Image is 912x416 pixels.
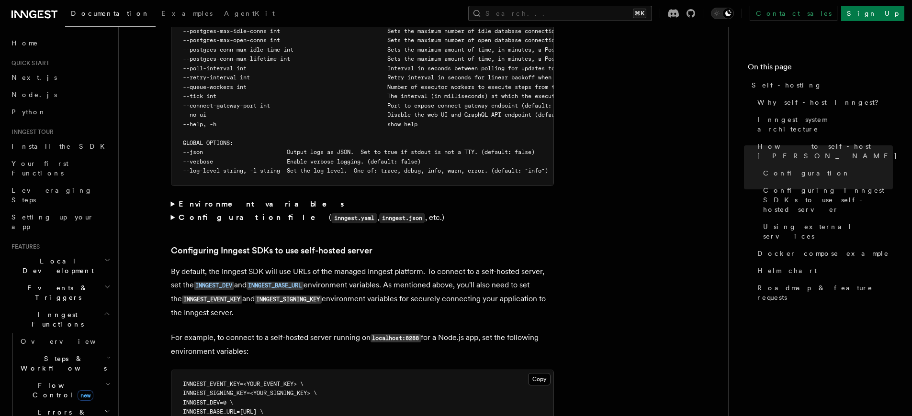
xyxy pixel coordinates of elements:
span: Configuration [763,168,850,178]
button: Search...⌘K [468,6,652,21]
a: Docker compose example [754,245,893,262]
a: INNGEST_BASE_URL [247,280,304,289]
span: --json Output logs as JSON. Set to true if stdout is not a TTY. (default: false) [183,149,535,155]
a: Overview [17,333,113,350]
span: Home [11,38,38,48]
a: Home [8,34,113,52]
span: Documentation [71,10,150,17]
span: INNGEST_EVENT_KEY=<YOUR_EVENT_KEY> \ [183,381,304,387]
span: --poll-interval int Interval in seconds between polling for updates to apps (default: 0) [183,65,615,72]
span: Flow Control [17,381,105,400]
a: Install the SDK [8,138,113,155]
span: --tick int The interval (in milliseconds) at which the executor polls the queue (default: 150) [183,93,665,99]
a: Using external services [759,218,893,245]
code: INNGEST_BASE_URL [247,282,304,290]
code: INNGEST_EVENT_KEY [182,296,242,304]
span: Using external services [763,222,893,241]
a: Leveraging Steps [8,182,113,208]
code: inngest.yaml [331,213,377,223]
h4: On this page [748,61,893,77]
summary: Configuration file(inngest.yaml,inngest.json, etc.) [171,211,554,225]
span: Quick start [8,59,49,67]
button: Events & Triggers [8,279,113,306]
code: inngest.json [379,213,425,223]
span: Events & Triggers [8,283,104,302]
span: Your first Functions [11,160,68,177]
p: For example, to connect to a self-hosted server running on for a Node.js app, set the following e... [171,331,554,358]
a: Setting up your app [8,208,113,235]
a: How to self-host [PERSON_NAME] [754,138,893,164]
span: --verbose Enable verbose logging. (default: false) [183,158,421,165]
strong: Configuration file [179,213,329,222]
strong: Environment variables [179,199,346,208]
button: Copy [528,373,551,385]
span: Node.js [11,91,57,99]
code: INNGEST_DEV [194,282,234,290]
span: Docker compose example [757,249,889,258]
a: Helm chart [754,262,893,279]
span: Inngest Functions [8,310,103,329]
button: Flow Controlnew [17,377,113,404]
span: Roadmap & feature requests [757,283,893,302]
button: Toggle dark mode [711,8,734,19]
a: Your first Functions [8,155,113,182]
span: Leveraging Steps [11,186,92,204]
span: Inngest tour [8,128,54,136]
p: By default, the Inngest SDK will use URLs of the managed Inngest platform. To connect to a self-h... [171,265,554,319]
span: --queue-workers int Number of executor workers to execute steps from the queue (default: 100) [183,84,632,90]
span: --log-level string, -l string Set the log level. One of: trace, debug, info, warn, error. (defaul... [183,167,548,174]
span: --postgres-max-idle-conns int Sets the maximum number of idle database connections in the Postgre... [183,28,726,34]
span: --no-ui Disable the web UI and GraphQL API endpoint (default: false) [183,111,588,118]
span: new [78,390,93,401]
span: Install the SDK [11,142,111,150]
a: Examples [156,3,218,26]
a: Roadmap & feature requests [754,279,893,306]
a: Python [8,103,113,120]
a: Inngest system architecture [754,111,893,138]
span: How to self-host [PERSON_NAME] [757,142,898,161]
span: --connect-gateway-port int Port to expose connect gateway endpoint (default: 8289) [183,102,572,109]
a: Next.js [8,69,113,86]
span: --retry-interval int Retry interval in seconds for linear backoff when retrying functions - must ... [183,74,729,81]
code: INNGEST_SIGNING_KEY [255,296,322,304]
summary: Environment variables [171,197,554,211]
span: INNGEST_SIGNING_KEY=<YOUR_SIGNING_KEY> \ [183,390,317,396]
kbd: ⌘K [633,9,646,18]
span: Helm chart [757,266,817,275]
span: Self-hosting [752,80,822,90]
a: AgentKit [218,3,281,26]
span: AgentKit [224,10,275,17]
span: Features [8,243,40,251]
a: Configuring Inngest SDKs to use self-hosted server [171,244,372,257]
span: Examples [161,10,213,17]
a: Documentation [65,3,156,27]
span: GLOBAL OPTIONS: [183,140,233,146]
span: --postgres-max-open-conns int Sets the maximum number of open database connections allowed in the... [183,37,756,44]
span: Configuring Inngest SDKs to use self-hosted server [763,186,893,214]
code: localhost:8288 [371,334,421,342]
span: INNGEST_DEV=0 \ [183,399,233,406]
a: Configuring Inngest SDKs to use self-hosted server [759,182,893,218]
a: INNGEST_DEV [194,280,234,289]
span: Local Development [8,256,104,275]
span: Why self-host Inngest? [757,98,885,107]
span: --postgres-conn-max-lifetime int Sets the maximum amount of time, in minutes, a PostgreSQL connec... [183,55,712,62]
span: --postgres-conn-max-idle-time int Sets the maximum amount of time, in minutes, a PostgreSQL conne... [183,46,702,53]
a: Node.js [8,86,113,103]
a: Configuration [759,164,893,182]
a: Sign Up [841,6,904,21]
span: INNGEST_BASE_URL=[URL] \ [183,408,263,415]
a: Why self-host Inngest? [754,94,893,111]
a: Contact sales [750,6,837,21]
span: Python [11,108,46,116]
button: Steps & Workflows [17,350,113,377]
button: Inngest Functions [8,306,113,333]
span: Steps & Workflows [17,354,107,373]
span: Inngest system architecture [757,115,893,134]
span: --help, -h show help [183,121,417,128]
span: Setting up your app [11,213,94,230]
button: Local Development [8,252,113,279]
span: Next.js [11,74,57,81]
span: Overview [21,338,119,345]
a: Self-hosting [748,77,893,94]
